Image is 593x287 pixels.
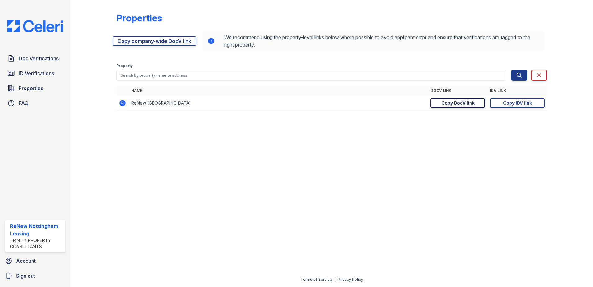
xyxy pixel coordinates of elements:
th: Name [129,86,428,96]
a: Terms of Service [301,277,332,282]
div: We recommend using the property-level links below where possible to avoid applicant error and ens... [203,31,545,51]
span: Doc Verifications [19,55,59,62]
span: FAQ [19,99,29,107]
div: ReNew Nottingham Leasing [10,222,63,237]
span: ID Verifications [19,70,54,77]
div: | [334,277,336,282]
img: CE_Logo_Blue-a8612792a0a2168367f1c8372b55b34899dd931a85d93a1a3d3e32e68fde9ad4.png [2,20,68,32]
a: Sign out [2,270,68,282]
th: IDV Link [488,86,547,96]
div: Trinity Property Consultants [10,237,63,250]
a: ID Verifications [5,67,65,80]
a: Copy company-wide DocV link [113,36,196,46]
a: Doc Verifications [5,52,65,65]
span: Account [16,257,36,265]
div: Copy DocV link [441,100,475,106]
a: FAQ [5,97,65,109]
input: Search by property name or address [116,70,506,81]
a: Copy DocV link [430,98,485,108]
td: ReNew [GEOGRAPHIC_DATA] [129,96,428,111]
div: Properties [116,12,162,24]
a: Properties [5,82,65,94]
span: Properties [19,84,43,92]
a: Privacy Policy [338,277,363,282]
label: Property [116,63,133,68]
a: Copy IDV link [490,98,545,108]
div: Copy IDV link [503,100,532,106]
a: Account [2,255,68,267]
th: DocV Link [428,86,488,96]
span: Sign out [16,272,35,280]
